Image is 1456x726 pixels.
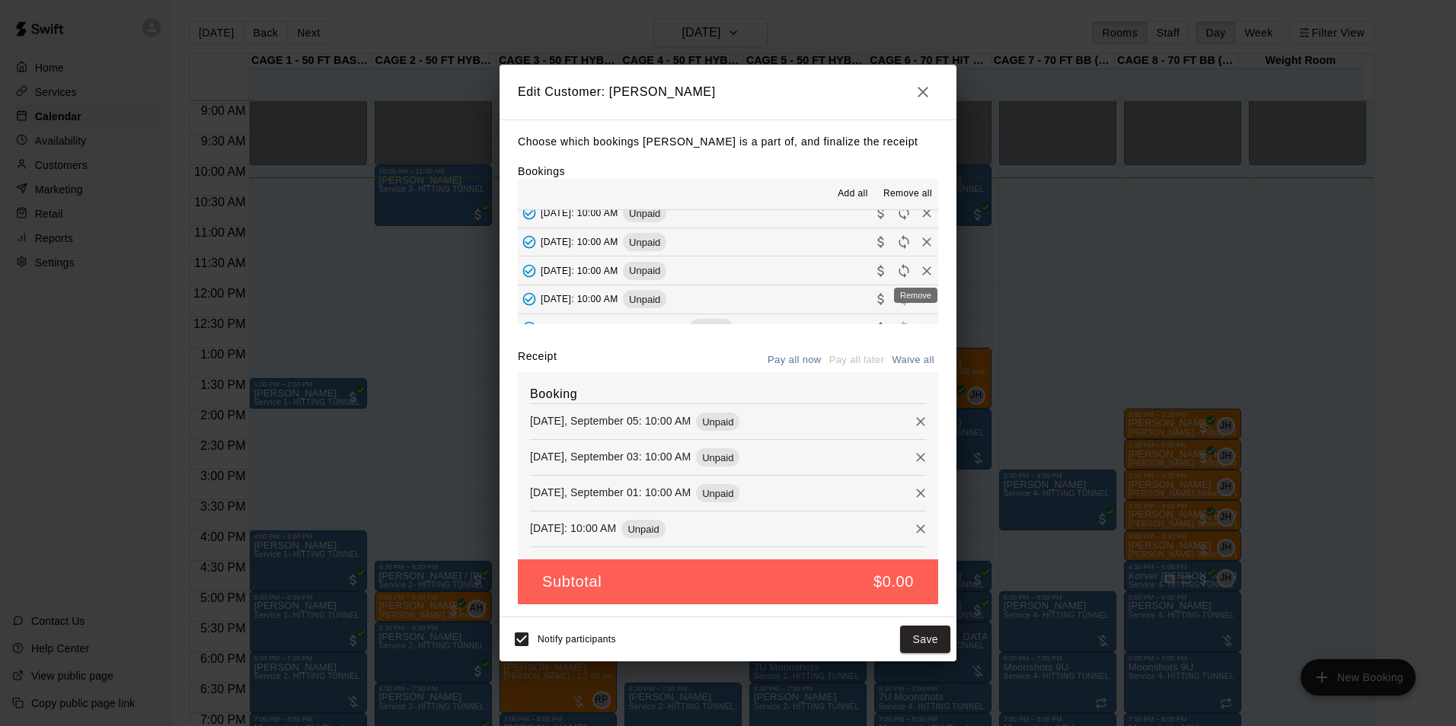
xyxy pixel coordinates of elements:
[530,485,691,500] p: [DATE], September 01: 10:00 AM
[888,349,938,372] button: Waive all
[621,524,665,535] span: Unpaid
[518,199,938,228] button: Added - Collect Payment[DATE]: 10:00 AMUnpaidCollect paymentRescheduleRemove
[518,132,938,151] p: Choose which bookings [PERSON_NAME] is a part of, and finalize the receipt
[764,349,825,372] button: Pay all now
[892,264,915,275] span: Reschedule
[500,65,956,119] h2: Edit Customer: [PERSON_NAME]
[892,207,915,218] span: Reschedule
[623,237,666,248] span: Unpaid
[623,265,666,276] span: Unpaid
[518,285,938,314] button: Added - Collect Payment[DATE]: 10:00 AMUnpaidCollect paymentRescheduleRemove
[870,293,892,304] span: Collect payment
[877,182,938,206] button: Remove all
[541,208,618,218] span: [DATE]: 10:00 AM
[530,521,616,536] p: [DATE]: 10:00 AM
[541,237,618,247] span: [DATE]: 10:00 AM
[530,384,926,404] h6: Booking
[518,288,541,310] button: Added - Collect Payment
[909,410,932,433] button: Remove
[829,182,877,206] button: Add all
[690,322,733,333] span: Unpaid
[518,314,938,342] button: Added - Collect Payment[DATE], September 01: 10:00 AMUnpaidCollect paymentRescheduleRemove
[873,572,914,592] h5: $0.00
[915,264,938,275] span: Remove
[870,322,892,333] span: Collect payment
[838,186,868,202] span: Add all
[892,236,915,247] span: Reschedule
[900,626,950,654] button: Save
[883,186,932,202] span: Remove all
[696,488,739,499] span: Unpaid
[518,349,557,372] label: Receipt
[518,260,541,282] button: Added - Collect Payment
[870,207,892,218] span: Collect payment
[623,208,666,219] span: Unpaid
[915,207,938,218] span: Remove
[518,202,541,224] button: Added - Collect Payment
[542,572,602,592] h5: Subtotal
[909,517,932,540] button: Remove
[541,265,618,275] span: [DATE]: 10:00 AM
[518,231,541,253] button: Added - Collect Payment
[892,322,915,333] span: Reschedule
[870,264,892,275] span: Collect payment
[696,452,739,463] span: Unpaid
[915,322,938,333] span: Remove
[870,236,892,247] span: Collect payment
[696,416,739,428] span: Unpaid
[530,449,691,464] p: [DATE], September 03: 10:00 AM
[909,446,932,469] button: Remove
[530,413,691,428] p: [DATE], September 05: 10:00 AM
[538,634,616,645] span: Notify participants
[518,165,565,177] label: Bookings
[623,294,666,305] span: Unpaid
[518,228,938,256] button: Added - Collect Payment[DATE]: 10:00 AMUnpaidCollect paymentRescheduleRemove
[909,482,932,505] button: Remove
[518,317,541,339] button: Added - Collect Payment
[541,294,618,304] span: [DATE]: 10:00 AM
[894,288,937,303] div: Remove
[915,236,938,247] span: Remove
[518,256,938,285] button: Added - Collect Payment[DATE]: 10:00 AMUnpaidCollect paymentRescheduleRemove
[541,323,685,333] span: [DATE], September 01: 10:00 AM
